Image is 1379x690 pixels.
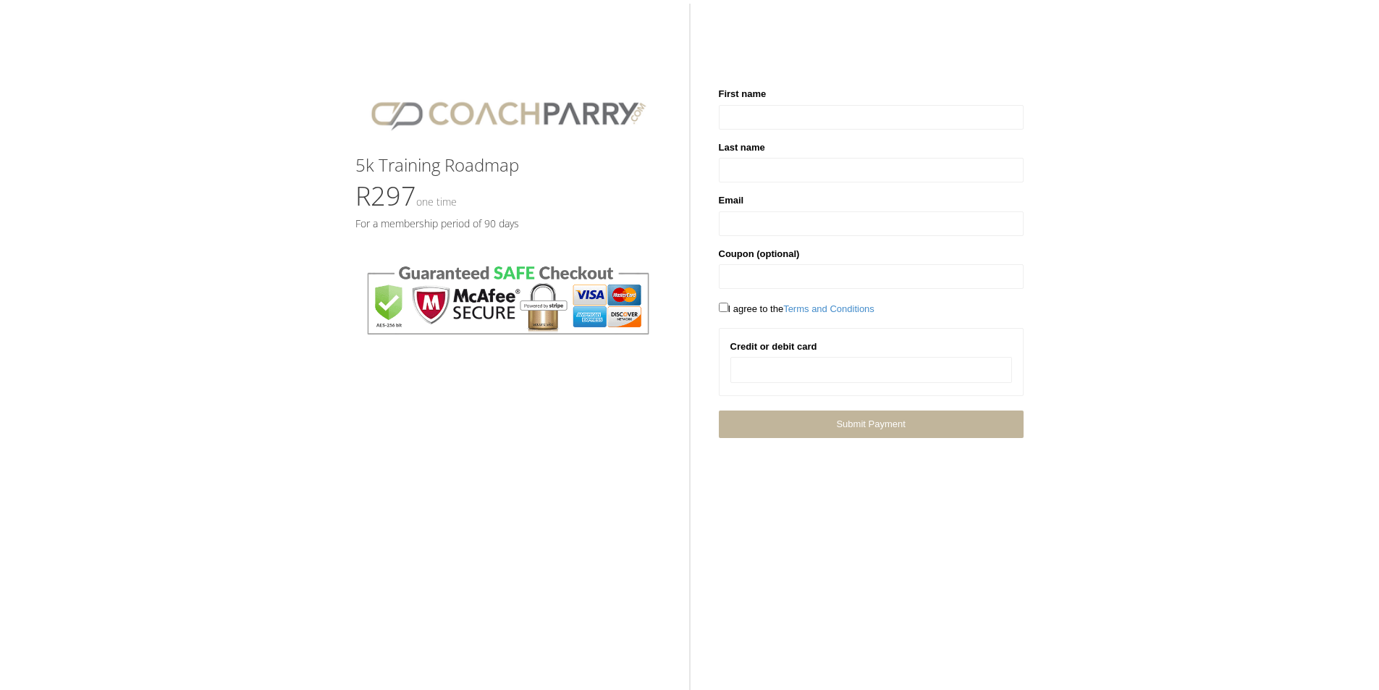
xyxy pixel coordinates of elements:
[740,363,1003,376] iframe: Secure card payment input frame
[416,195,457,209] small: One time
[730,340,817,354] label: Credit or debit card
[783,303,874,314] a: Terms and Conditions
[719,411,1024,437] a: Submit Payment
[836,418,905,429] span: Submit Payment
[355,156,660,174] h3: 5k Training Roadmap
[719,303,874,314] span: I agree to the
[355,178,457,214] span: R297
[719,193,744,208] label: Email
[719,247,800,261] label: Coupon (optional)
[719,87,767,101] label: First name
[355,218,660,229] h5: For a membership period of 90 days
[719,140,765,155] label: Last name
[355,87,660,141] img: CPlogo.png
